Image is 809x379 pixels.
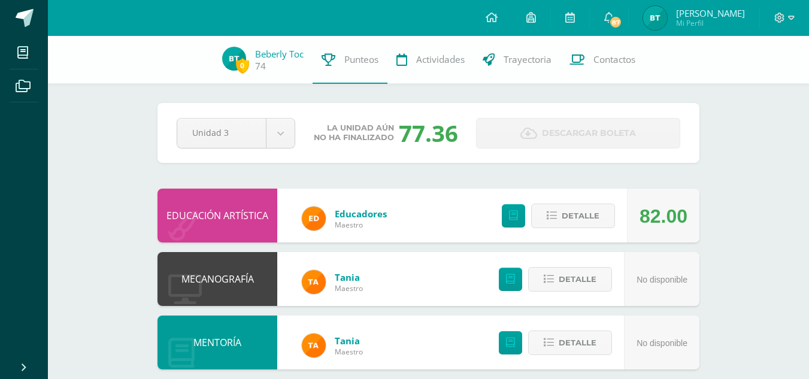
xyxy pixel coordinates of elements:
[676,18,745,28] span: Mi Perfil
[562,205,599,227] span: Detalle
[399,117,458,148] div: 77.36
[528,267,612,292] button: Detalle
[335,220,387,230] span: Maestro
[560,36,644,84] a: Contactos
[531,204,615,228] button: Detalle
[255,48,304,60] a: Beberly Toc
[528,331,612,355] button: Detalle
[236,58,249,73] span: 0
[222,47,246,71] img: cda15ad35d0b13d5c0b55d869a19eb5f.png
[302,333,326,357] img: feaeb2f9bb45255e229dc5fdac9a9f6b.png
[335,335,363,347] a: Tania
[416,53,465,66] span: Actividades
[314,123,394,142] span: La unidad aún no ha finalizado
[387,36,474,84] a: Actividades
[335,271,363,283] a: Tania
[302,207,326,231] img: ed927125212876238b0630303cb5fd71.png
[643,6,667,30] img: cda15ad35d0b13d5c0b55d869a19eb5f.png
[676,7,745,19] span: [PERSON_NAME]
[559,332,596,354] span: Detalle
[157,189,277,242] div: EDUCACIÓN ARTÍSTICA
[344,53,378,66] span: Punteos
[302,270,326,294] img: feaeb2f9bb45255e229dc5fdac9a9f6b.png
[609,16,622,29] span: 87
[177,119,295,148] a: Unidad 3
[313,36,387,84] a: Punteos
[335,283,363,293] span: Maestro
[504,53,552,66] span: Trayectoria
[192,119,251,147] span: Unidad 3
[559,268,596,290] span: Detalle
[640,189,687,243] div: 82.00
[157,316,277,369] div: MENTORÍA
[335,347,363,357] span: Maestro
[157,252,277,306] div: MECANOGRAFÍA
[474,36,560,84] a: Trayectoria
[255,60,266,72] a: 74
[637,338,687,348] span: No disponible
[542,119,636,148] span: Descargar boleta
[335,208,387,220] a: Educadores
[593,53,635,66] span: Contactos
[637,275,687,284] span: No disponible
